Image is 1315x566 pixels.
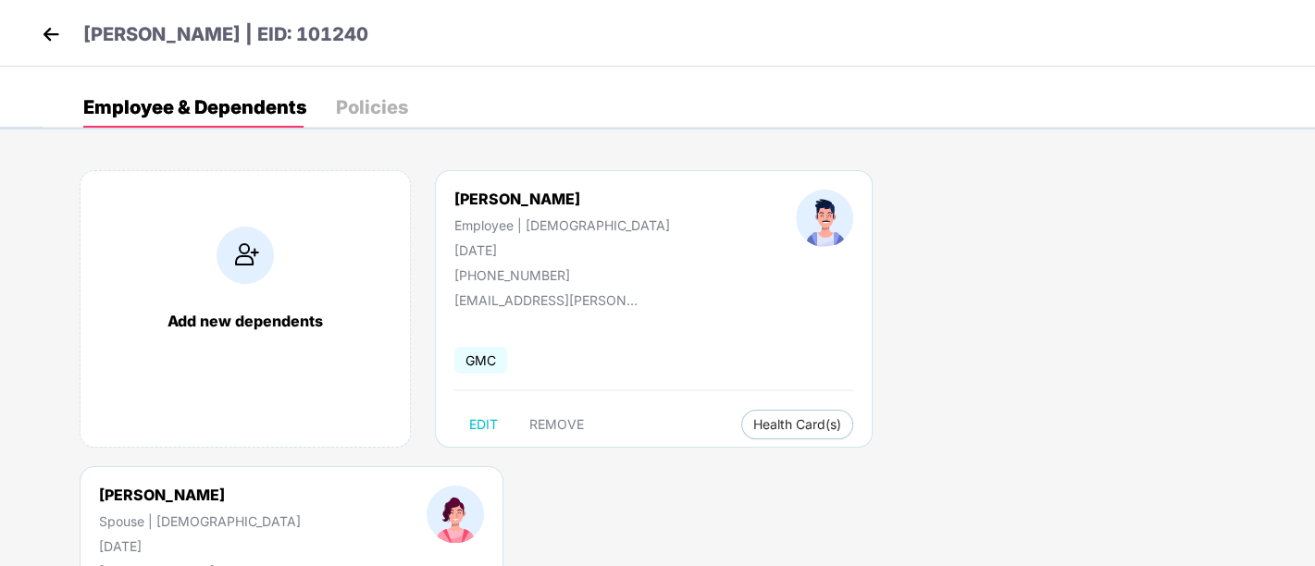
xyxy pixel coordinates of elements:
div: Spouse | [DEMOGRAPHIC_DATA] [99,513,301,529]
span: REMOVE [529,417,584,432]
img: profileImage [427,486,484,543]
button: REMOVE [515,410,599,439]
span: GMC [454,347,507,374]
div: [EMAIL_ADDRESS][PERSON_NAME][DOMAIN_NAME] [454,292,639,308]
p: [PERSON_NAME] | EID: 101240 [83,20,368,49]
span: Health Card(s) [753,420,841,429]
div: [DATE] [454,242,670,258]
div: [PERSON_NAME] [99,486,301,504]
div: Employee | [DEMOGRAPHIC_DATA] [454,217,670,233]
div: Employee & Dependents [83,98,306,117]
button: Health Card(s) [741,410,853,439]
div: [PERSON_NAME] [454,190,670,208]
div: Add new dependents [99,312,391,330]
div: [DATE] [99,538,301,554]
button: EDIT [454,410,513,439]
span: EDIT [469,417,498,432]
div: [PHONE_NUMBER] [454,267,670,283]
img: addIcon [217,227,274,284]
img: back [37,20,65,48]
div: Policies [336,98,408,117]
img: profileImage [796,190,853,247]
